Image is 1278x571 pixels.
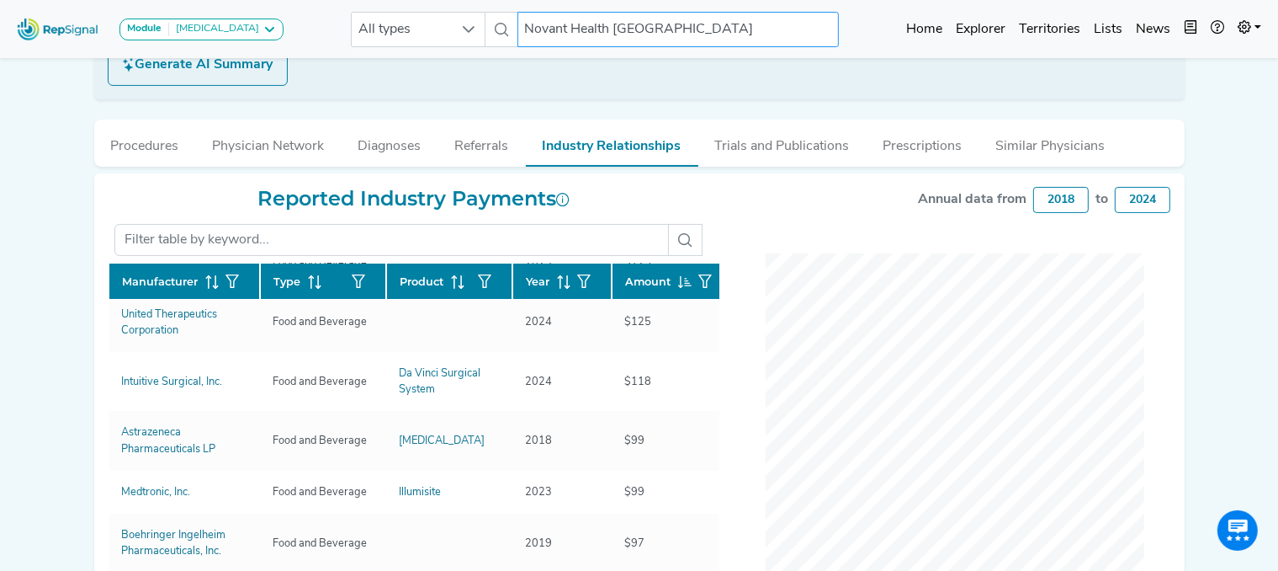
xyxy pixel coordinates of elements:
[1087,13,1129,46] a: Lists
[400,366,499,398] a: Da Vinci Surgical System
[867,120,979,165] button: Prescriptions
[698,120,867,165] button: Trials and Publications
[400,433,499,449] a: [MEDICAL_DATA]
[1095,189,1108,210] div: to
[949,13,1012,46] a: Explorer
[122,424,247,456] a: Astrazeneca Pharmaceuticals LP
[108,44,288,86] button: Generate AI Summary
[517,12,839,47] input: Search a physician or facility
[516,484,563,500] div: 2023
[516,314,563,330] div: 2024
[438,120,526,165] button: Referrals
[899,13,949,46] a: Home
[1012,13,1087,46] a: Territories
[122,374,247,390] a: Intuitive Surgical, Inc.
[526,120,698,167] button: Industry Relationships
[400,433,485,449] div: [MEDICAL_DATA]
[342,120,438,165] button: Diagnoses
[527,274,550,290] span: Year
[352,13,453,46] span: All types
[127,24,162,34] strong: Module
[918,189,1026,210] div: Annual data from
[263,433,378,449] div: Food and Beverage
[108,187,719,211] h2: Reported Industry Payments
[263,374,378,390] div: Food and Beverage
[263,536,378,552] div: Food and Beverage
[1115,187,1170,213] div: 2024
[274,274,301,290] span: Type
[516,433,563,449] div: 2018
[122,527,247,559] a: Boehringer Ingelheim Pharmaceuticals, Inc.
[1129,13,1177,46] a: News
[196,120,342,165] button: Physician Network
[400,274,444,290] span: Product
[122,307,247,339] a: United Therapeutics Corporation
[123,274,199,290] span: Manufacturer
[615,314,662,330] div: $125
[169,23,259,36] div: [MEDICAL_DATA]
[400,484,442,500] div: Illumisite
[114,224,669,256] input: Filter table by keyword...
[615,536,655,552] div: $97
[122,374,223,390] div: Intuitive Surgical, Inc.
[1033,187,1089,213] div: 2018
[626,274,671,290] span: Amount
[615,433,655,449] div: $99
[263,314,378,330] div: Food and Beverage
[94,120,196,165] button: Procedures
[122,484,191,500] div: Medtronic, Inc.
[1177,13,1204,46] button: Intel Book
[516,536,563,552] div: 2019
[263,484,378,500] div: Food and Beverage
[119,19,284,40] button: Module[MEDICAL_DATA]
[979,120,1122,165] button: Similar Physicians
[400,484,499,500] a: Illumisite
[615,374,662,390] div: $118
[615,484,655,500] div: $99
[516,374,563,390] div: 2024
[122,484,247,500] a: Medtronic, Inc.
